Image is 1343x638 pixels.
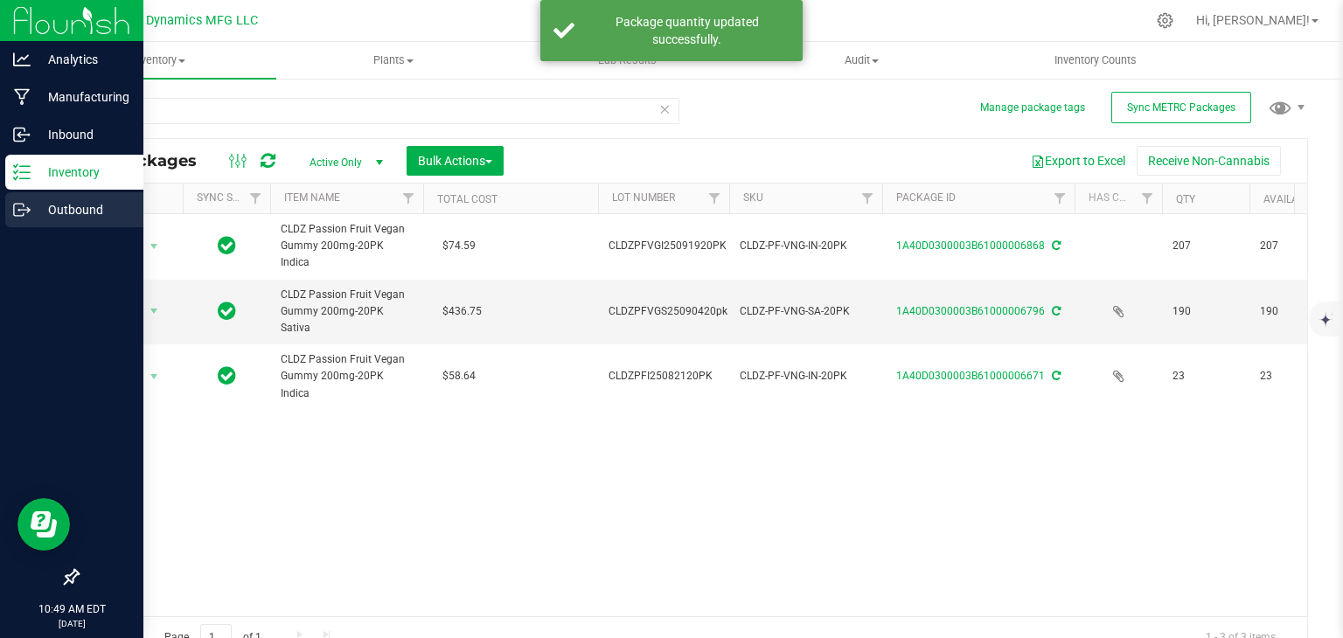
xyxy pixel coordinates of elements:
[284,191,340,204] a: Item Name
[744,42,978,79] a: Audit
[1173,368,1239,385] span: 23
[143,234,165,259] span: select
[281,287,413,337] span: CLDZ Passion Fruit Vegan Gummy 200mg-20PK Sativa
[42,52,276,68] span: Inventory
[143,299,165,323] span: select
[31,199,136,220] p: Outbound
[1173,238,1239,254] span: 207
[745,52,978,68] span: Audit
[980,101,1085,115] button: Manage package tags
[277,52,510,68] span: Plants
[77,98,679,124] input: Search Package ID, Item Name, SKU, Lot or Part Number...
[700,184,729,213] a: Filter
[437,193,498,205] a: Total Cost
[1260,303,1326,320] span: 190
[218,364,236,388] span: In Sync
[1019,146,1137,176] button: Export to Excel
[609,238,727,254] span: CLDZPFVGI25091920PK
[740,303,872,320] span: CLDZ-PF-VNG-SA-20PK
[434,364,484,389] span: $58.64
[1196,13,1310,27] span: Hi, [PERSON_NAME]!
[1154,12,1176,29] div: Manage settings
[612,191,675,204] a: Lot Number
[197,191,264,204] a: Sync Status
[1176,193,1195,205] a: Qty
[1133,184,1162,213] a: Filter
[584,13,790,48] div: Package quantity updated successfully.
[658,98,671,121] span: Clear
[896,239,1045,252] a: 1A40D0300003B61000006868
[609,303,727,320] span: CLDZPFVGS25090420pk
[8,617,136,630] p: [DATE]
[281,221,413,272] span: CLDZ Passion Fruit Vegan Gummy 200mg-20PK Indica
[42,42,276,79] a: Inventory
[896,191,956,204] a: Package ID
[511,42,745,79] a: Lab Results
[8,601,136,617] p: 10:49 AM EDT
[896,305,1045,317] a: 1A40D0300003B61000006796
[740,238,872,254] span: CLDZ-PF-VNG-IN-20PK
[1049,239,1061,252] span: Sync from Compliance System
[434,299,491,324] span: $436.75
[241,184,270,213] a: Filter
[896,370,1045,382] a: 1A40D0300003B61000006671
[276,42,511,79] a: Plants
[1260,238,1326,254] span: 207
[31,124,136,145] p: Inbound
[31,49,136,70] p: Analytics
[91,151,214,170] span: All Packages
[17,498,70,551] iframe: Resource center
[1031,52,1160,68] span: Inventory Counts
[978,42,1213,79] a: Inventory Counts
[99,13,258,28] span: Modern Dynamics MFG LLC
[218,299,236,323] span: In Sync
[1046,184,1075,213] a: Filter
[13,88,31,106] inline-svg: Manufacturing
[1049,305,1061,317] span: Sync from Compliance System
[1173,303,1239,320] span: 190
[743,191,763,204] a: SKU
[418,154,492,168] span: Bulk Actions
[853,184,882,213] a: Filter
[1137,146,1281,176] button: Receive Non-Cannabis
[143,364,165,389] span: select
[740,368,872,385] span: CLDZ-PF-VNG-IN-20PK
[13,201,31,218] inline-svg: Outbound
[1260,368,1326,385] span: 23
[1127,101,1235,114] span: Sync METRC Packages
[13,126,31,143] inline-svg: Inbound
[31,162,136,183] p: Inventory
[1075,184,1162,214] th: Has COA
[13,51,31,68] inline-svg: Analytics
[218,233,236,258] span: In Sync
[1111,92,1251,123] button: Sync METRC Packages
[407,146,504,176] button: Bulk Actions
[609,368,719,385] span: CLDZPFI25082120PK
[281,351,413,402] span: CLDZ Passion Fruit Vegan Gummy 200mg-20PK Indica
[31,87,136,107] p: Manufacturing
[394,184,423,213] a: Filter
[1049,370,1061,382] span: Sync from Compliance System
[13,163,31,181] inline-svg: Inventory
[1263,193,1316,205] a: Available
[434,233,484,259] span: $74.59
